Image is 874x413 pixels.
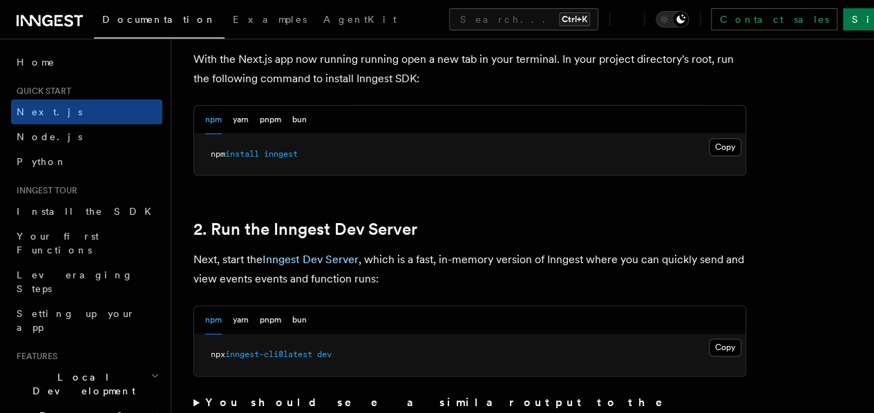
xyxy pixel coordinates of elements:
[17,131,82,142] span: Node.js
[317,349,332,359] span: dev
[264,149,298,159] span: inngest
[449,8,598,30] button: Search...Ctrl+K
[11,149,162,174] a: Python
[656,11,689,28] button: Toggle dark mode
[11,351,57,362] span: Features
[11,301,162,340] a: Setting up your app
[193,250,746,289] p: Next, start the , which is a fast, in-memory version of Inngest where you can quickly send and vi...
[260,106,281,134] button: pnpm
[17,55,55,69] span: Home
[11,124,162,149] a: Node.js
[11,99,162,124] a: Next.js
[17,231,99,256] span: Your first Functions
[17,206,160,217] span: Install the SDK
[11,262,162,301] a: Leveraging Steps
[102,14,216,25] span: Documentation
[11,370,151,398] span: Local Development
[11,50,162,75] a: Home
[225,349,312,359] span: inngest-cli@latest
[711,8,837,30] a: Contact sales
[559,12,590,26] kbd: Ctrl+K
[193,50,746,88] p: With the Next.js app now running running open a new tab in your terminal. In your project directo...
[11,365,162,403] button: Local Development
[292,106,307,134] button: bun
[193,220,417,239] a: 2. Run the Inngest Dev Server
[233,14,307,25] span: Examples
[315,4,405,37] a: AgentKit
[292,306,307,334] button: bun
[11,199,162,224] a: Install the SDK
[233,106,249,134] button: yarn
[11,185,77,196] span: Inngest tour
[11,224,162,262] a: Your first Functions
[225,149,259,159] span: install
[263,253,359,266] a: Inngest Dev Server
[709,138,741,156] button: Copy
[233,306,249,334] button: yarn
[17,308,135,333] span: Setting up your app
[11,86,71,97] span: Quick start
[323,14,397,25] span: AgentKit
[17,269,133,294] span: Leveraging Steps
[17,156,67,167] span: Python
[211,149,225,159] span: npm
[94,4,225,39] a: Documentation
[17,106,82,117] span: Next.js
[205,306,222,334] button: npm
[709,338,741,356] button: Copy
[260,306,281,334] button: pnpm
[211,349,225,359] span: npx
[225,4,315,37] a: Examples
[205,106,222,134] button: npm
